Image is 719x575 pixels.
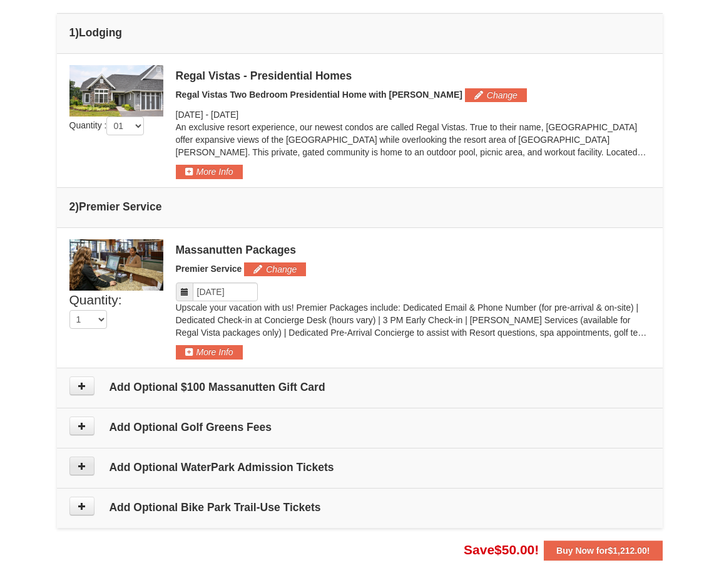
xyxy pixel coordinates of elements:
[75,200,79,213] span: )
[69,65,163,117] img: 19218991-1-902409a9.jpg
[176,110,203,120] span: [DATE]
[69,26,650,39] h4: 1 Lodging
[69,239,163,291] img: 6619879-45-42d1442c.jpg
[205,110,208,120] span: -
[176,121,650,158] p: An exclusive resort experience, our newest condos are called Regal Vistas. True to their name, [G...
[176,70,650,82] div: Regal Vistas - Presidential Homes
[69,381,650,393] h4: Add Optional $100 Massanutten Gift Card
[69,293,122,307] span: Quantity:
[176,301,650,339] p: Upscale your vacation with us! Premier Packages include: Dedicated Email & Phone Number (for pre-...
[176,264,242,274] span: Premier Service
[465,88,527,102] button: Change
[544,541,662,561] button: Buy Now for$1,212.00!
[176,345,243,359] button: More Info
[69,501,650,514] h4: Add Optional Bike Park Trail-Use Tickets
[69,421,650,433] h4: Add Optional Golf Greens Fees
[75,26,79,39] span: )
[494,542,534,557] span: $50.00
[176,90,462,100] span: Regal Vistas Two Bedroom Presidential Home with [PERSON_NAME]
[69,461,650,474] h4: Add Optional WaterPark Admission Tickets
[69,120,145,130] span: Quantity :
[176,244,650,256] div: Massanutten Packages
[556,546,650,556] strong: Buy Now for !
[608,546,647,556] span: $1,212.00
[176,165,243,179] button: More Info
[244,262,306,276] button: Change
[211,110,238,120] span: [DATE]
[464,542,539,557] span: Save !
[69,200,650,213] h4: 2 Premier Service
